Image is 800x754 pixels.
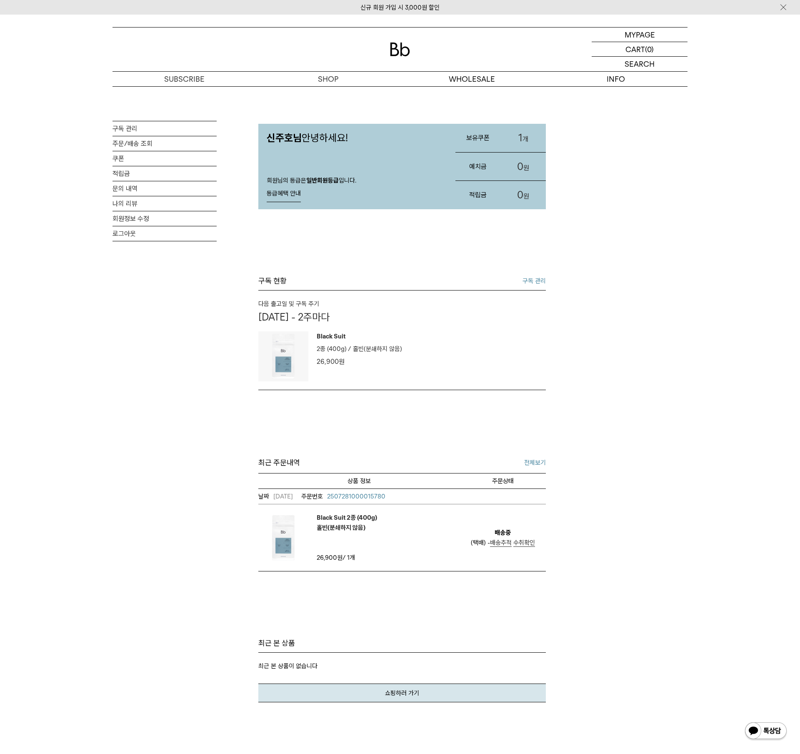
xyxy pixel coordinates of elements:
[400,87,544,101] a: 도매 서비스
[258,457,300,469] span: 최근 주문내역
[744,721,787,741] img: 카카오톡 채널 1:1 채팅 버튼
[258,299,546,309] h6: 다음 출고일 및 구독 주기
[258,638,546,648] p: 최근 본 상품
[258,473,460,488] th: 상품명/옵션
[501,181,546,209] a: 0원
[317,553,387,563] td: / 1개
[112,166,217,181] a: 적립금
[544,72,687,86] p: INFO
[490,539,512,546] span: 배송추적
[524,458,546,468] a: 전체보기
[306,177,339,184] strong: 일반회원등급
[317,513,377,533] em: Black Suit 2종 (400g) 홀빈(분쇄하지 않음)
[267,185,301,202] a: 등급혜택 안내
[353,344,402,354] p: 홀빈(분쇄하지 않음)
[267,132,302,144] strong: 신주호님
[112,226,217,241] a: 로그아웃
[258,513,308,563] img: Black Suit
[112,196,217,211] a: 나의 리뷰
[501,124,546,152] a: 1개
[301,491,385,501] a: 2507281000015780
[258,491,293,501] em: [DATE]
[455,127,500,149] h3: 보유쿠폰
[112,136,217,151] a: 주문/배송 조회
[258,168,447,209] div: 회원님의 등급은 입니다.
[258,661,546,702] div: 최근 본 상품이 없습니다
[460,473,546,488] th: 주문상태
[112,211,217,226] a: 회원정보 수정
[360,4,440,11] a: 신규 회원 가입 시 3,000원 할인
[339,358,345,366] span: 원
[592,28,687,42] a: MYPAGE
[317,345,351,353] span: 2종 (400g) /
[258,331,308,381] img: 상품이미지
[112,72,256,86] a: SUBSCRIBE
[513,539,535,547] a: 수취확인
[258,311,546,323] p: [DATE] - 2주마다
[258,299,546,323] a: 다음 출고일 및 구독 주기 [DATE] - 2주마다
[390,43,410,56] img: 로고
[256,72,400,86] a: SHOP
[400,72,544,86] p: WHOLESALE
[495,528,511,538] em: 배송중
[258,331,546,381] a: 상품이미지 Black Suit 2종 (400g) / 홀빈(분쇄하지 않음) 26,900원
[625,28,655,42] p: MYPAGE
[317,356,402,367] div: 26,900
[490,539,512,547] a: 배송추적
[517,160,523,173] span: 0
[518,132,522,144] span: 1
[258,276,287,286] h3: 구독 현황
[501,153,546,181] a: 0원
[258,124,447,152] p: 안녕하세요!
[317,331,402,344] p: Black Suit
[517,189,523,201] span: 0
[112,121,217,136] a: 구독 관리
[645,42,654,56] p: (0)
[327,493,385,500] span: 2507281000015780
[317,513,377,533] a: Black Suit 2종 (400g)홀빈(분쇄하지 않음)
[625,42,645,56] p: CART
[625,57,655,71] p: SEARCH
[455,184,500,206] h3: 적립금
[592,42,687,57] a: CART (0)
[522,276,546,286] a: 구독 관리
[471,538,535,548] div: (택배) -
[112,151,217,166] a: 쿠폰
[258,684,546,702] a: 쇼핑하러 가기
[455,155,500,178] h3: 예치금
[112,181,217,196] a: 문의 내역
[513,539,535,546] span: 수취확인
[317,554,342,561] strong: 26,900원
